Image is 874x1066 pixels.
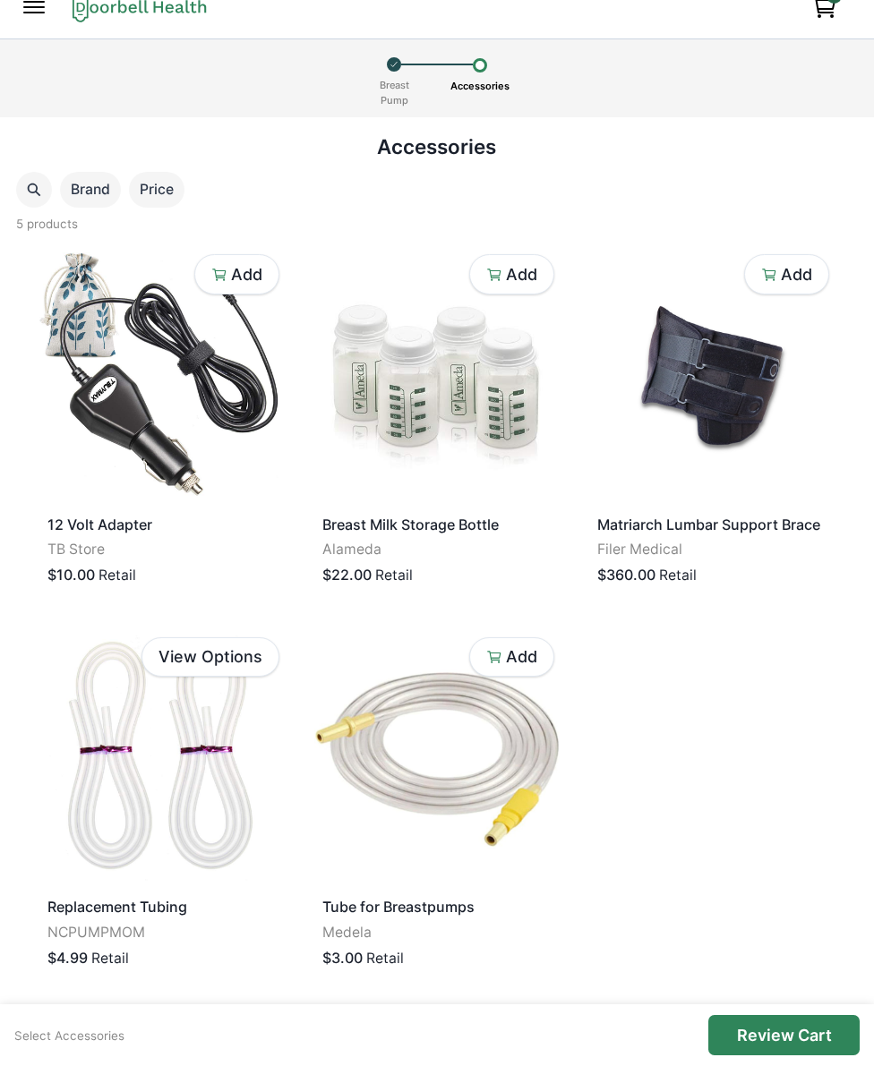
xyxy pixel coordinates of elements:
a: Breast Milk Storage BottleAlameda$22.00Retail [314,249,560,601]
button: Add [194,254,279,294]
p: Matriarch Lumbar Support Brace [597,514,827,535]
p: Add [506,647,537,667]
p: Price [129,179,184,200]
p: Retail [659,565,697,586]
p: TB Store [47,539,277,560]
img: vkpg9gdrulot1riiyl6frf1dps38 [39,632,285,884]
p: Retail [375,565,413,586]
p: Alameda [322,539,552,560]
p: Add [231,265,262,285]
h4: Accessories [16,135,858,159]
p: Retail [91,948,129,969]
p: Add [781,265,812,285]
p: 12 Volt Adapter [47,514,277,535]
p: Retail [366,948,404,969]
p: Review Cart [737,1026,832,1045]
button: Add [469,637,554,678]
p: $22.00 [322,564,372,585]
p: 5 products [16,215,78,233]
a: 12 Volt AdapterTB Store$10.00Retail [39,249,285,601]
p: Breast Pump [373,72,416,114]
button: Add [469,254,554,294]
p: NCPUMPMOM [47,922,277,943]
a: Tube for BreastpumpsMedela$3.00Retail [314,632,560,985]
a: Select Accessories [14,1028,124,1043]
p: Retail [99,565,136,586]
p: Breast Milk Storage Bottle [322,514,552,535]
p: $360.00 [597,564,655,585]
p: Medela [322,922,552,943]
a: View Options [141,637,279,678]
p: Replacement Tubing [47,896,277,917]
p: $10.00 [47,564,95,585]
p: Add [506,265,537,285]
img: 77b38o6xzg5nqdvmqa26gelkv2qs [314,632,560,884]
a: Matriarch Lumbar Support BraceFiler Medical$360.00Retail [589,249,835,601]
img: 7h5mechjwhheoitmvh8nbgo3b2np [39,249,285,501]
img: c5oycnsfiqqizy7cf280t5tb4bbh [314,249,560,501]
p: Tube for Breastpumps [322,896,552,917]
p: Accessories [444,72,516,100]
p: Brand [60,179,121,200]
p: $4.99 [47,947,88,968]
a: Replacement TubingNCPUMPMOM$4.99Retail [39,632,285,985]
p: $3.00 [322,947,363,968]
button: Review Cart [708,1015,860,1055]
button: Add [744,254,829,294]
p: Filer Medical [597,539,827,560]
img: zp0fad4xa4iezafu1meeogqmf76v [589,249,835,501]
